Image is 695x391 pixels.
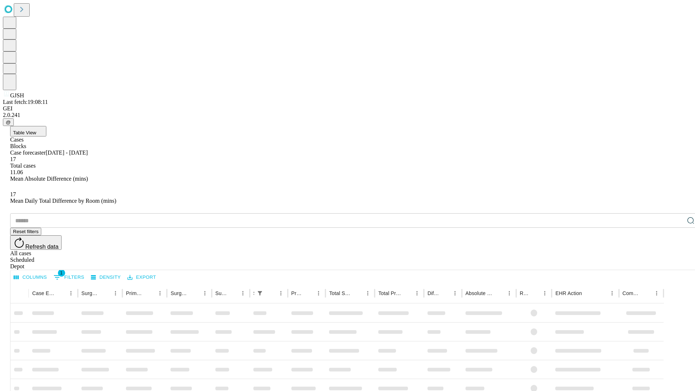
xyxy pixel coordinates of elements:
button: Sort [190,288,200,298]
div: Absolute Difference [466,290,493,296]
button: Show filters [255,288,265,298]
button: Menu [540,288,550,298]
button: Sort [641,288,652,298]
button: Sort [145,288,155,298]
span: Last fetch: 19:08:11 [3,99,48,105]
button: Menu [238,288,248,298]
span: Refresh data [25,244,59,250]
div: Surgery Name [170,290,189,296]
button: Sort [494,288,504,298]
button: Menu [607,288,617,298]
div: Primary Service [126,290,144,296]
span: 17 [10,156,16,162]
button: Sort [100,288,110,298]
button: Sort [583,288,593,298]
button: Menu [504,288,514,298]
button: Select columns [12,272,49,283]
button: Density [89,272,123,283]
button: Sort [353,288,363,298]
div: Total Scheduled Duration [329,290,352,296]
button: Table View [10,126,46,136]
span: Table View [13,130,36,135]
span: Reset filters [13,229,38,234]
button: Sort [530,288,540,298]
div: Difference [427,290,439,296]
div: Comments [623,290,641,296]
button: Show filters [52,272,86,283]
span: Mean Daily Total Difference by Room (mins) [10,198,116,204]
button: Export [126,272,158,283]
button: Sort [228,288,238,298]
div: 2.0.241 [3,112,692,118]
span: [DATE] - [DATE] [46,150,88,156]
button: Menu [652,288,662,298]
button: Refresh data [10,235,62,250]
div: 1 active filter [255,288,265,298]
button: Menu [110,288,121,298]
button: Sort [266,288,276,298]
div: EHR Action [555,290,582,296]
div: Surgeon Name [81,290,100,296]
span: 1 [58,269,65,277]
span: Total cases [10,163,35,169]
button: Reset filters [10,228,41,235]
button: Sort [440,288,450,298]
span: Case forecaster [10,150,46,156]
span: GJSH [10,92,24,98]
button: Menu [450,288,460,298]
span: @ [6,119,11,125]
button: Sort [402,288,412,298]
div: Total Predicted Duration [378,290,401,296]
button: Menu [412,288,422,298]
button: Menu [155,288,165,298]
button: Menu [313,288,324,298]
span: 11.06 [10,169,23,175]
span: 17 [10,191,16,197]
div: Case Epic Id [32,290,55,296]
button: Menu [66,288,76,298]
button: Menu [363,288,373,298]
button: Menu [276,288,286,298]
button: Menu [200,288,210,298]
div: Predicted In Room Duration [291,290,303,296]
div: Resolved in EHR [520,290,529,296]
div: Surgery Date [215,290,227,296]
button: Sort [303,288,313,298]
button: @ [3,118,14,126]
div: GEI [3,105,692,112]
span: Mean Absolute Difference (mins) [10,176,88,182]
button: Sort [56,288,66,298]
div: Scheduled In Room Duration [253,290,254,296]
